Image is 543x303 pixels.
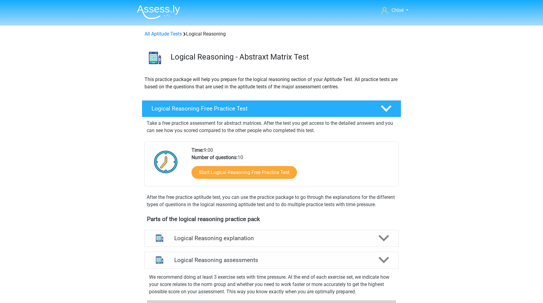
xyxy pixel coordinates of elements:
[152,252,167,268] img: logical reasoning assessments
[145,31,182,37] a: All Aptitude Tests
[152,105,371,112] h4: Logical Reasoning Free Practice Test
[187,147,398,186] div: 9:00 10
[174,257,369,264] h4: Logical Reasoning assessments
[171,52,396,62] h3: Logical Reasoning - Abstraxt Matrix Test
[192,147,204,153] b: Time:
[144,194,399,208] div: After the free practice aptitude test, you can use the practice package to go through the explana...
[152,230,167,246] img: logical reasoning explanations
[142,252,401,269] a: assessments Logical Reasoning assessments
[142,230,401,247] a: explanations Logical Reasoning explanation
[147,120,396,134] p: Take a free practice assessment for abstract matrices. After the test you get access to the detai...
[147,216,396,223] h4: Parts of the logical reasoning practice pack
[142,30,401,38] div: Logical Reasoning
[137,5,180,19] img: Assessly
[391,7,404,13] span: Chloé
[379,7,411,14] a: Chloé
[139,100,404,117] a: Logical Reasoning Free Practice Test
[151,147,181,177] img: Clock
[145,76,398,90] p: This practice package will help you prepare for the logical reasoning section of your Aptitude Te...
[142,45,168,71] img: logical reasoning
[192,166,297,179] a: Start Logical Reasoning Free Practice Test
[149,274,394,295] p: We recommend doing at least 3 exercise sets with time pressure. At the end of each exercise set, ...
[174,235,369,242] h4: Logical Reasoning explanation
[192,155,238,160] b: Number of questions:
